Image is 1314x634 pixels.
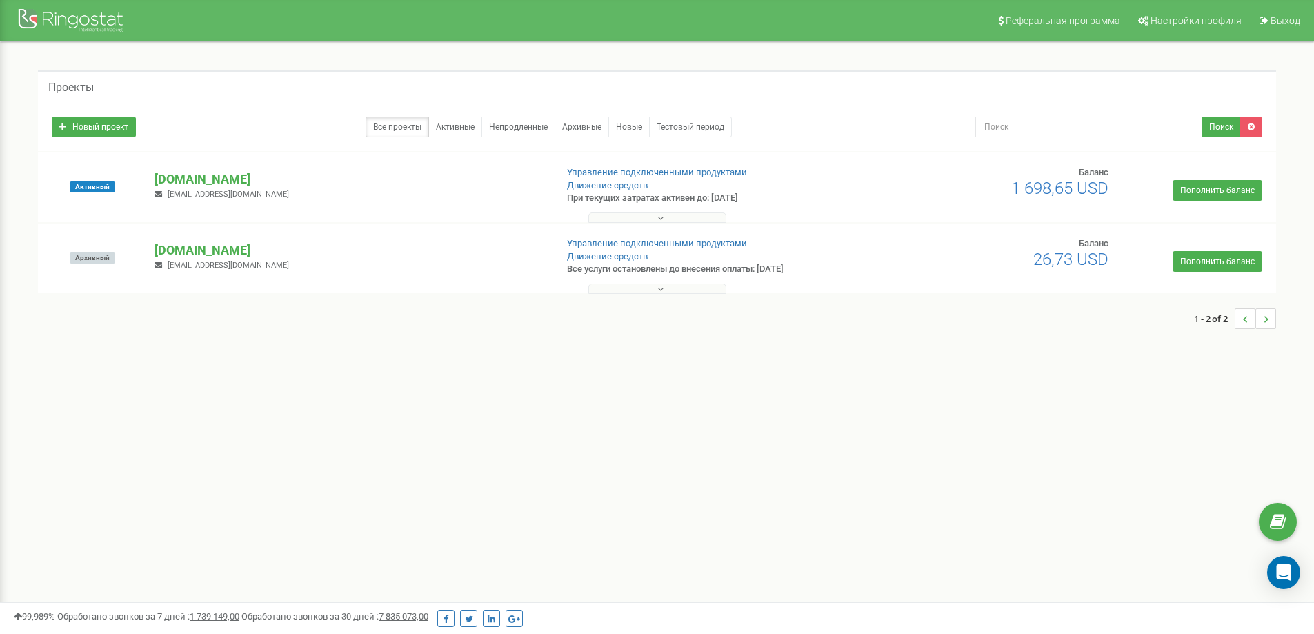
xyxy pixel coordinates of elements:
[567,192,854,205] p: При текущих затратах активен до: [DATE]
[1194,295,1276,343] nav: ...
[1271,15,1300,26] span: Выход
[649,117,732,137] a: Тестовый период
[481,117,555,137] a: Непродленные
[155,241,544,259] p: [DOMAIN_NAME]
[52,117,136,137] a: Новый проект
[241,611,428,622] span: Обработано звонков за 30 дней :
[1173,251,1262,272] a: Пополнить баланс
[567,238,747,248] a: Управление подключенными продуктами
[1079,167,1108,177] span: Баланс
[168,261,289,270] span: [EMAIL_ADDRESS][DOMAIN_NAME]
[428,117,482,137] a: Активные
[366,117,429,137] a: Все проекты
[567,180,648,190] a: Движение средств
[379,611,428,622] u: 7 835 073,00
[567,263,854,276] p: Все услуги остановлены до внесения оплаты: [DATE]
[1194,308,1235,329] span: 1 - 2 of 2
[555,117,609,137] a: Архивные
[1006,15,1120,26] span: Реферальная программа
[1151,15,1242,26] span: Настройки профиля
[14,611,55,622] span: 99,989%
[567,251,648,261] a: Движение средств
[1202,117,1241,137] button: Поиск
[1033,250,1108,269] span: 26,73 USD
[1079,238,1108,248] span: Баланс
[48,81,94,94] h5: Проекты
[1011,179,1108,198] span: 1 698,65 USD
[608,117,650,137] a: Новые
[190,611,239,622] u: 1 739 149,00
[57,611,239,622] span: Обработано звонков за 7 дней :
[155,170,544,188] p: [DOMAIN_NAME]
[567,167,747,177] a: Управление подключенными продуктами
[975,117,1202,137] input: Поиск
[168,190,289,199] span: [EMAIL_ADDRESS][DOMAIN_NAME]
[70,252,115,264] span: Архивный
[1267,556,1300,589] div: Open Intercom Messenger
[1173,180,1262,201] a: Пополнить баланс
[70,181,115,192] span: Активный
